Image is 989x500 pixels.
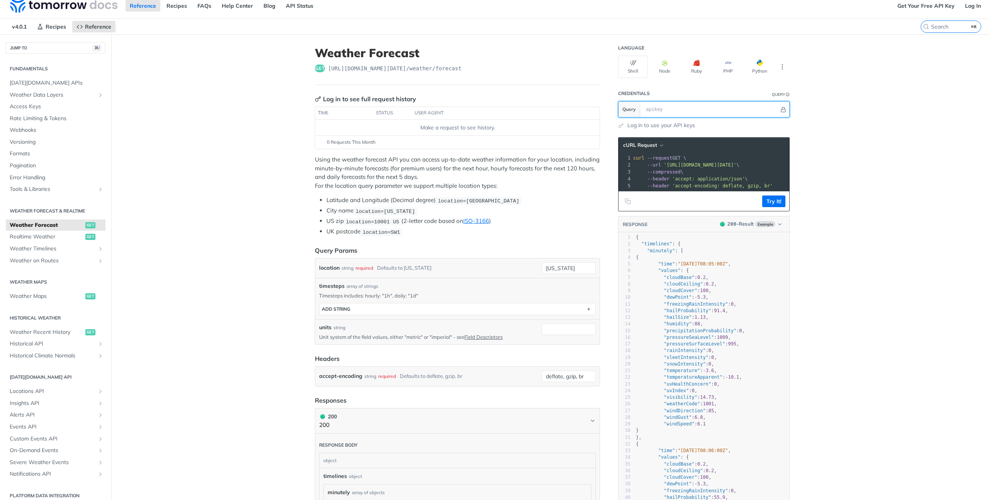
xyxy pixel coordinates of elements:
[362,229,400,235] span: location=SW1
[464,334,503,340] a: Field Descriptors
[97,388,104,395] button: Show subpages for Locations API
[633,176,748,182] span: \
[681,56,711,78] button: Ruby
[97,459,104,466] button: Show subpages for Severe Weather Events
[636,315,709,320] span: : ,
[745,56,775,78] button: Python
[636,241,681,247] span: : {
[319,412,337,421] div: 200
[664,381,711,387] span: "uvHealthConcern"
[633,155,686,161] span: GET \
[346,219,399,224] span: location=10001 US
[10,470,95,478] span: Notifications API
[647,176,670,182] span: --header
[319,442,358,448] div: Response body
[6,409,105,421] a: Alerts APIShow subpages for Alerts API
[619,287,630,294] div: 9
[6,421,105,433] a: Events APIShow subpages for Events API
[636,275,709,280] span: : ,
[6,291,105,302] a: Weather Mapsget
[46,23,66,30] span: Recipes
[326,217,600,226] li: US zip (2-letter code based on )
[636,235,639,240] span: {
[463,217,489,224] a: ISO-3166
[700,395,714,400] span: 14.73
[672,183,773,189] span: 'accept-encoding: deflate, gzip, br'
[6,148,105,160] a: Formats
[706,281,714,287] span: 0.2
[318,124,596,132] div: Make a request to see history.
[695,315,706,320] span: 1.13
[636,381,720,387] span: : ,
[772,92,790,97] div: QueryInformation
[658,261,675,267] span: "time"
[373,107,412,119] th: status
[6,231,105,243] a: Realtime Weatherget
[6,255,105,267] a: Weather on RoutesShow subpages for Weather on Routes
[636,248,683,253] span: : [
[762,196,785,207] button: Try It!
[6,243,105,255] a: Weather TimelinesShow subpages for Weather Timelines
[315,46,600,60] h1: Weather Forecast
[10,245,95,253] span: Weather Timelines
[727,220,754,228] div: - Result
[703,368,705,373] span: -
[342,262,353,274] div: string
[315,65,325,72] span: get
[664,281,703,287] span: "cloudCeiling"
[97,341,104,347] button: Show subpages for Historical API
[720,222,725,226] span: 200
[636,448,731,453] span: : ,
[636,441,639,447] span: {
[619,308,630,314] div: 12
[619,328,630,334] div: 15
[664,335,714,340] span: "pressureSeaLevel"
[636,374,742,380] span: : ,
[10,138,104,146] span: Versioning
[6,42,105,54] button: JUMP TO⌘/
[97,92,104,98] button: Show subpages for Weather Data Layers
[636,388,697,393] span: : ,
[364,371,376,382] div: string
[319,303,595,315] button: ADD string
[315,246,357,255] div: Query Params
[412,107,584,119] th: user agent
[623,142,657,148] span: cURL Request
[706,368,714,373] span: 3.6
[728,341,736,347] span: 995
[326,227,600,236] li: UK postcode
[711,355,714,360] span: 0
[619,447,630,454] div: 33
[658,268,681,273] span: "values"
[772,92,785,97] div: Query
[618,56,648,78] button: Shell
[6,101,105,112] a: Access Keys
[319,323,331,332] label: units
[636,361,714,367] span: : ,
[619,314,630,321] div: 13
[672,176,745,182] span: 'accept: application/json'
[333,324,345,331] div: string
[97,258,104,264] button: Show subpages for Weather on Routes
[85,293,95,299] span: get
[6,89,105,101] a: Weather Data LayersShow subpages for Weather Data Layers
[969,23,979,31] kbd: ⌘K
[6,350,105,362] a: Historical Climate NormalsShow subpages for Historical Climate Normals
[664,301,728,307] span: "freezingRainIntensity"
[10,459,95,466] span: Severe Weather Events
[622,196,633,207] button: Copy to clipboard
[619,434,630,441] div: 31
[636,435,642,440] span: },
[633,169,683,175] span: \
[319,333,539,340] p: Unit system of the field values, either "metric" or "imperial" - see
[779,105,787,113] button: Hide
[10,162,104,170] span: Pagination
[6,184,105,195] a: Tools & LibrariesShow subpages for Tools & Libraries
[97,353,104,359] button: Show subpages for Historical Climate Normals
[6,374,105,381] h2: [DATE][DOMAIN_NAME] API
[326,206,600,215] li: City name
[664,294,692,300] span: "dewPoint"
[6,327,105,338] a: Weather Recent Historyget
[619,334,630,341] div: 16
[6,65,105,72] h2: Fundamentals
